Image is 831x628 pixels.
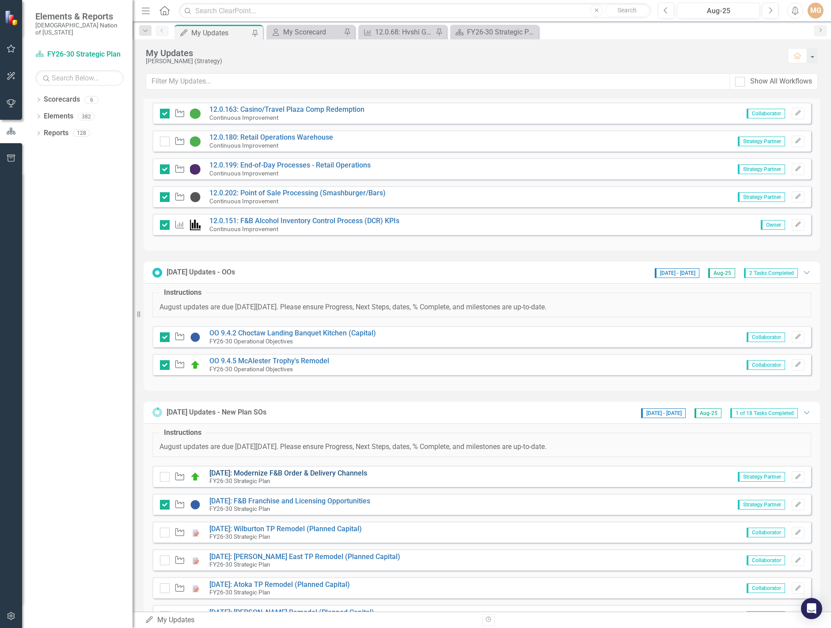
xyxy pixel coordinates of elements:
a: 12.0.151: F&B Alcohol Inventory Control Process (DCR) KPIs [209,217,399,225]
span: Collaborator [747,332,785,342]
span: Elements & Reports [35,11,124,22]
a: Scorecards [44,95,80,105]
div: FY26-30 Strategic Plan [467,27,536,38]
img: Not Started [190,499,201,510]
div: My Updates [191,27,250,38]
div: 12.0.68: Hvshi Gift Shop Inventory KPIs [375,27,433,38]
div: My Scorecard [283,27,342,38]
a: [DATE]: [PERSON_NAME] East TP Remodel (Planned Capital) [209,552,400,561]
a: My Scorecard [269,27,342,38]
a: [DATE]: Atoka TP Remodel (Planned Capital) [209,580,350,589]
span: 2 Tasks Completed [744,268,798,278]
span: Strategy Partner [738,164,785,174]
small: Continuous Improvement [209,170,278,177]
a: Elements [44,111,73,122]
span: Aug-25 [708,268,735,278]
a: Reports [44,128,68,138]
div: [PERSON_NAME] (Strategy) [146,58,779,65]
div: [DATE] Updates - OOs [167,267,235,278]
img: Not Started [190,332,201,343]
img: Planned Capital [190,527,201,538]
small: FY26-30 Strategic Plan [209,561,270,568]
small: FY26-30 Strategic Plan [209,589,270,596]
input: Filter My Updates... [146,73,730,90]
div: My Updates [145,615,475,625]
a: OO 9.4.5 McAlester Trophy's Remodel [209,357,329,365]
a: FY26-30 Strategic Plan [452,27,536,38]
a: 12.0.68: Hvshi Gift Shop Inventory KPIs [360,27,433,38]
button: MG [808,3,823,19]
div: [DATE] Updates - New Plan SOs [167,407,266,418]
img: On Target [190,360,201,370]
input: Search Below... [35,70,124,86]
legend: Instructions [159,288,206,298]
img: On Target [190,472,201,482]
span: Collaborator [747,583,785,593]
a: OO 9.4.2 Choctaw Landing Banquet Kitchen (Capital) [209,329,376,337]
span: Aug-25 [694,408,721,418]
small: FY26-30 Operational Objectives [209,338,293,345]
img: CI Upcoming [190,192,201,202]
span: Collaborator [747,611,785,621]
div: 128 [73,129,90,137]
a: 12.0.199: End-of-Day Processes - Retail Operations [209,161,371,169]
img: CI Action Plan Approved/In Progress [190,108,201,119]
small: FY26-30 Strategic Plan [209,533,270,540]
div: 382 [78,113,95,120]
span: Collaborator [747,556,785,565]
div: Open Intercom Messenger [801,598,822,619]
div: 6 [84,96,99,103]
legend: Instructions [159,428,206,438]
p: August updates are due [DATE][DATE]. Please ensure Progress, Next Steps, dates, % Complete, and m... [159,302,804,312]
a: [DATE]: Wilburton TP Remodel (Planned Capital) [209,525,362,533]
img: ClearPoint Strategy [4,10,20,26]
a: [DATE]: Modernize F&B Order & Delivery Channels [209,469,367,477]
small: Continuous Improvement [209,114,278,121]
button: Search [605,4,649,17]
span: [DATE] - [DATE] [641,408,686,418]
small: Continuous Improvement [209,142,278,149]
span: Strategy Partner [738,500,785,510]
span: Collaborator [747,109,785,118]
a: 12.0.202: Point of Sale Processing (Smashburger/Bars) [209,189,386,197]
span: Search [618,7,637,14]
img: CI In Progress [190,164,201,175]
button: Aug-25 [677,3,760,19]
span: Collaborator [747,528,785,537]
a: [DATE]: F&B Franchise and Licensing Opportunities [209,497,370,505]
span: Strategy Partner [738,137,785,146]
span: Strategy Partner [738,472,785,482]
img: CI Action Plan Approved/In Progress [190,136,201,147]
span: 1 of 18 Tasks Completed [730,408,798,418]
div: Show All Workflows [750,76,812,87]
small: [DEMOGRAPHIC_DATA] Nation of [US_STATE] [35,22,124,36]
span: Collaborator [747,360,785,370]
small: Continuous Improvement [209,198,278,205]
span: Strategy Partner [738,192,785,202]
input: Search ClearPoint... [179,3,651,19]
div: My Updates [146,48,779,58]
small: FY26-30 Strategic Plan [209,505,270,512]
p: August updates are due [DATE][DATE]. Please ensure Progress, Next Steps, dates, % Complete, and m... [159,442,804,452]
small: FY26-30 Strategic Plan [209,477,270,484]
img: Performance Management [190,220,201,230]
span: [DATE] - [DATE] [655,268,699,278]
small: FY26-30 Operational Objectives [209,365,293,373]
img: Planned Capital [190,583,201,594]
small: Continuous Improvement [209,225,278,232]
img: Planned Capital [190,611,201,621]
img: Planned Capital [190,555,201,566]
span: Owner [761,220,785,230]
a: 12.0.163: Casino/Travel Plaza Comp Redemption [209,105,364,114]
a: 12.0.180: Retail Operations Warehouse [209,133,333,141]
a: FY26-30 Strategic Plan [35,49,124,60]
div: Aug-25 [680,6,757,16]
